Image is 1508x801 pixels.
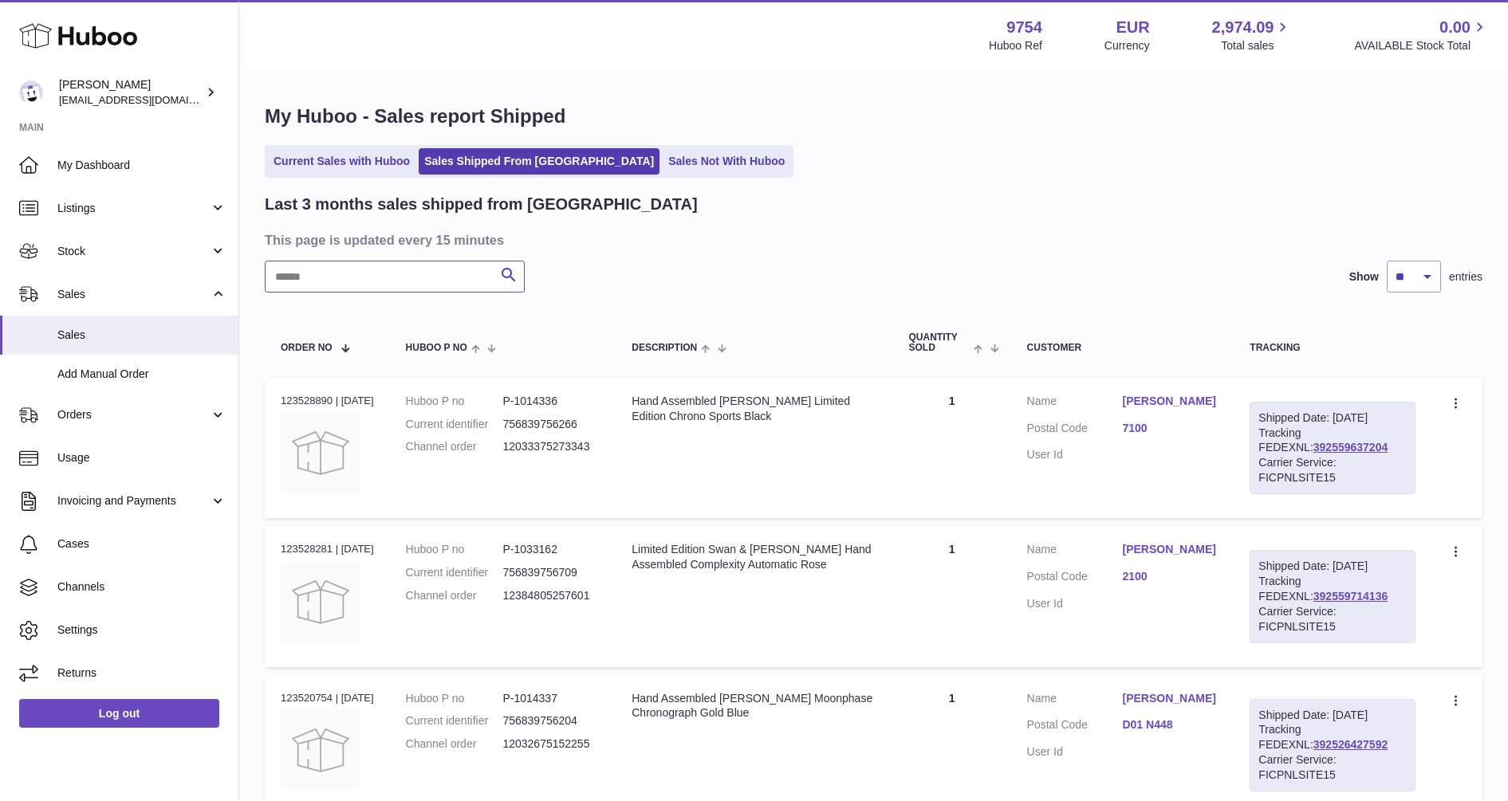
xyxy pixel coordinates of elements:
[1122,569,1218,584] a: 2100
[57,493,210,508] span: Invoicing and Payments
[281,343,333,353] span: Order No
[57,201,210,216] span: Listings
[1027,343,1219,353] div: Customer
[406,394,503,409] dt: Huboo P no
[1027,394,1123,413] dt: Name
[281,710,360,790] img: no-photo.jpg
[1122,394,1218,409] a: [PERSON_NAME]
[502,542,600,557] dd: P-1033162
[19,699,219,728] a: Log out
[892,526,1010,666] td: 1
[406,343,467,353] span: Huboo P no
[281,394,374,408] div: 123528890 | [DATE]
[1116,17,1149,38] strong: EUR
[57,536,226,552] span: Cases
[57,622,226,638] span: Settings
[892,378,1010,518] td: 1
[419,148,660,175] a: Sales Shipped From [GEOGRAPHIC_DATA]
[1122,691,1218,706] a: [PERSON_NAME]
[1122,542,1218,557] a: [PERSON_NAME]
[281,691,374,705] div: 123520754 | [DATE]
[1258,410,1407,426] div: Shipped Date: [DATE]
[57,367,226,382] span: Add Manual Order
[1027,421,1123,440] dt: Postal Code
[989,38,1042,53] div: Huboo Ref
[1027,691,1123,710] dt: Name
[1027,596,1123,611] dt: User Id
[908,332,970,353] span: Quantity Sold
[1122,717,1218,732] a: D01 N448
[1349,269,1379,285] label: Show
[1122,421,1218,436] a: 7100
[281,413,360,493] img: no-photo.jpg
[502,394,600,409] dd: P-1014336
[19,80,43,104] img: info@fieldsluxury.london
[57,666,226,681] span: Returns
[502,713,600,728] dd: 756839756204
[502,736,600,752] dd: 12032675152255
[1313,738,1388,751] a: 392526427592
[663,148,790,175] a: Sales Not With Huboo
[502,588,600,603] dd: 12384805257601
[265,194,698,215] h2: Last 3 months sales shipped from [GEOGRAPHIC_DATA]
[632,542,876,572] div: Limited Edition Swan & [PERSON_NAME] Hand Assembled Complexity Automatic Rose
[1313,590,1388,603] a: 392559714136
[406,417,503,432] dt: Current identifier
[57,450,226,465] span: Usage
[406,691,503,706] dt: Huboo P no
[265,231,1478,249] h3: This page is updated every 15 minutes
[406,713,503,728] dt: Current identifier
[57,158,226,173] span: My Dashboard
[281,562,360,642] img: no-photo.jpg
[1258,752,1407,783] div: Carrier Service: FICPNLSITE15
[406,736,503,752] dt: Channel order
[1212,17,1293,53] a: 2,974.09 Total sales
[57,244,210,259] span: Stock
[1258,559,1407,574] div: Shipped Date: [DATE]
[1258,708,1407,723] div: Shipped Date: [DATE]
[1250,343,1415,353] div: Tracking
[57,407,210,422] span: Orders
[406,542,503,557] dt: Huboo P no
[1354,17,1489,53] a: 0.00 AVAILABLE Stock Total
[502,565,600,580] dd: 756839756709
[57,287,210,302] span: Sales
[1258,604,1407,634] div: Carrier Service: FICPNLSITE15
[502,691,600,706] dd: P-1014337
[1250,699,1415,791] div: Tracking FEDEXNL:
[57,328,226,343] span: Sales
[268,148,415,175] a: Current Sales with Huboo
[1250,550,1415,642] div: Tracking FEDEXNL:
[1313,441,1388,454] a: 392559637204
[502,417,600,432] dd: 756839756266
[632,343,697,353] span: Description
[502,439,600,454] dd: 12033375273343
[1250,402,1415,494] div: Tracking FEDEXNL:
[59,93,234,106] span: [EMAIL_ADDRESS][DOMAIN_NAME]
[1258,455,1407,485] div: Carrier Service: FICPNLSITE15
[632,691,876,721] div: Hand Assembled [PERSON_NAME] Moonphase Chronograph Gold Blue
[406,588,503,603] dt: Channel order
[406,565,503,580] dt: Current identifier
[1221,38,1292,53] span: Total sales
[281,542,374,556] div: 123528281 | [DATE]
[265,104,1482,129] h1: My Huboo - Sales report Shipped
[1027,717,1123,736] dt: Postal Code
[1027,569,1123,588] dt: Postal Code
[1104,38,1150,53] div: Currency
[59,77,203,108] div: [PERSON_NAME]
[1006,17,1042,38] strong: 9754
[1027,744,1123,760] dt: User Id
[406,439,503,454] dt: Channel order
[1027,542,1123,561] dt: Name
[1439,17,1471,38] span: 0.00
[632,394,876,424] div: Hand Assembled [PERSON_NAME] Limited Edition Chrono Sports Black
[1027,447,1123,462] dt: User Id
[1449,269,1482,285] span: entries
[1354,38,1489,53] span: AVAILABLE Stock Total
[1212,17,1274,38] span: 2,974.09
[57,579,226,595] span: Channels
